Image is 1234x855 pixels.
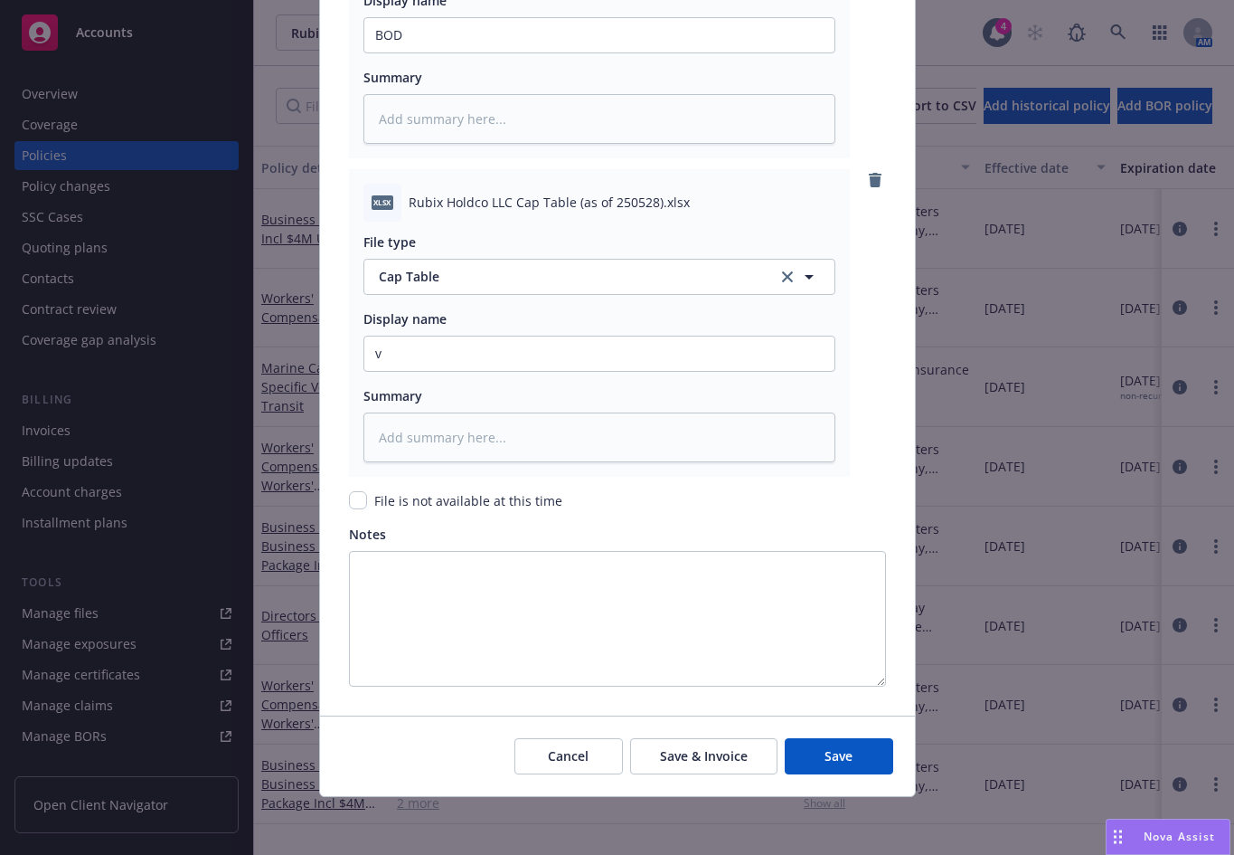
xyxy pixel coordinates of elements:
button: Save & Invoice [630,738,777,774]
button: Save [785,738,893,774]
a: remove [864,169,886,191]
span: File type [363,233,416,251]
span: Rubix Holdco LLC Cap Table (as of 250528).xlsx [409,193,690,212]
span: Save & Invoice [660,747,748,765]
span: Cap Table [379,267,757,286]
a: clear selection [777,266,798,288]
span: Summary [363,387,422,404]
input: Add display name here... [364,18,834,52]
span: Save [824,747,852,765]
span: Display name [363,310,447,328]
div: Drag to move [1107,820,1129,854]
span: Nova Assist [1144,829,1215,844]
span: xlsx [372,195,393,209]
span: Notes [349,526,386,543]
button: Cap Tableclear selection [363,259,835,295]
span: File is not available at this time [374,492,562,509]
input: Add display name here... [364,337,834,371]
span: Cancel [548,747,589,765]
button: Nova Assist [1106,819,1230,855]
button: Cancel [514,738,623,774]
span: Summary [363,69,422,86]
